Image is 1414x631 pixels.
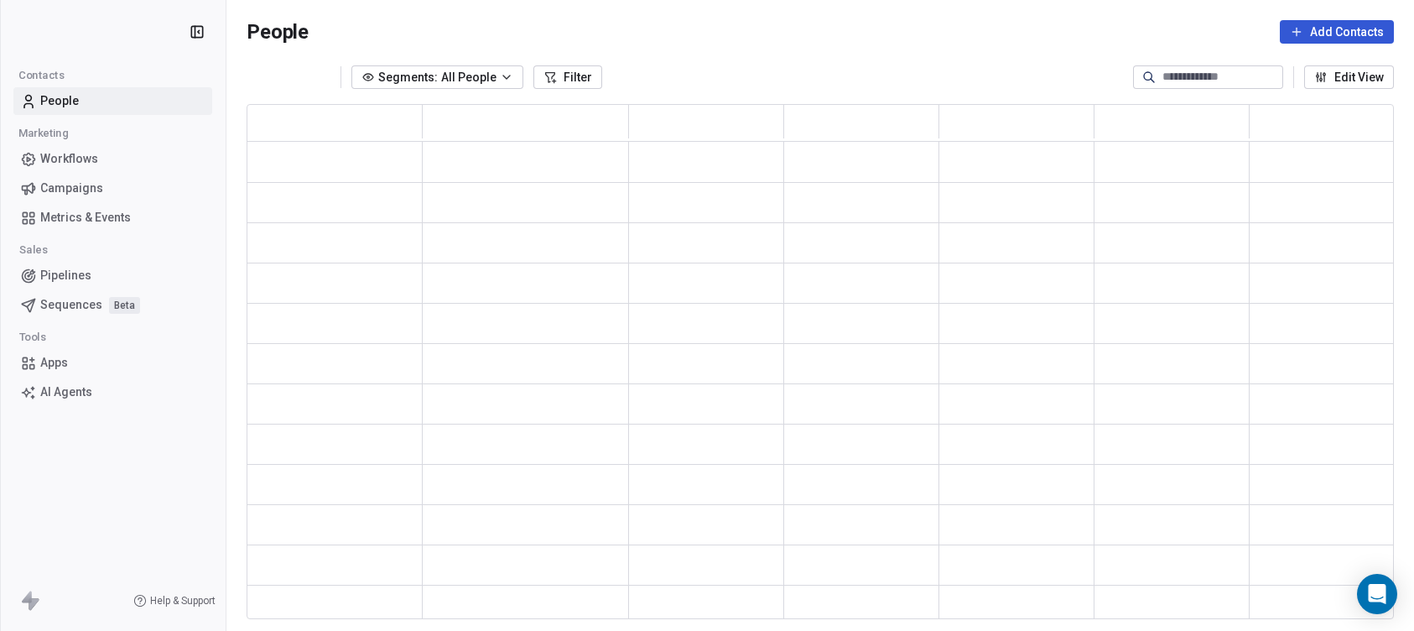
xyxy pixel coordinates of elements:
[13,291,212,319] a: SequencesBeta
[40,354,68,372] span: Apps
[150,594,216,608] span: Help & Support
[247,19,309,44] span: People
[11,121,75,146] span: Marketing
[133,594,216,608] a: Help & Support
[533,65,602,89] button: Filter
[40,92,79,110] span: People
[13,204,212,232] a: Metrics & Events
[40,296,102,314] span: Sequences
[12,237,55,263] span: Sales
[1304,65,1394,89] button: Edit View
[13,378,212,406] a: AI Agents
[40,209,131,227] span: Metrics & Events
[40,267,91,284] span: Pipelines
[13,145,212,173] a: Workflows
[441,69,496,86] span: All People
[13,262,212,289] a: Pipelines
[13,349,212,377] a: Apps
[1357,574,1397,614] div: Open Intercom Messenger
[11,63,72,88] span: Contacts
[13,87,212,115] a: People
[40,180,103,197] span: Campaigns
[13,175,212,202] a: Campaigns
[40,150,98,168] span: Workflows
[247,142,1405,620] div: grid
[109,297,140,314] span: Beta
[40,383,92,401] span: AI Agents
[378,69,438,86] span: Segments:
[12,325,54,350] span: Tools
[1280,20,1394,44] button: Add Contacts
